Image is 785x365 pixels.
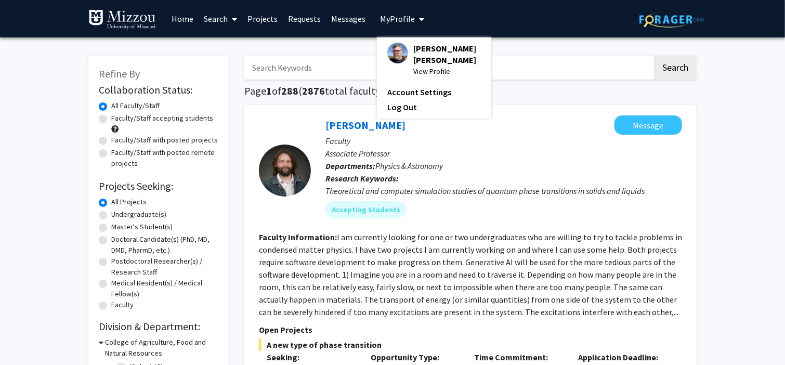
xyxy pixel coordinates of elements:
a: [PERSON_NAME] [325,119,405,132]
div: Theoretical and computer simulation studies of quantum phase transitions in solids and liquids [325,185,682,197]
iframe: Chat [8,318,44,357]
h3: College of Agriculture, Food and Natural Resources [105,337,218,359]
fg-read-more: I am currently looking for one or two undergraduates who are willing to try to tackle problems in... [259,232,682,317]
h1: Page of ( total faculty/staff results) [244,85,697,97]
p: Time Commitment: [475,351,563,363]
label: Doctoral Candidate(s) (PhD, MD, DMD, PharmD, etc.) [111,234,218,256]
label: Faculty/Staff with posted projects [111,135,218,146]
span: Physics & Astronomy [375,161,443,171]
a: Account Settings [387,86,481,98]
button: Message Wouter Montfrooij [614,115,682,135]
input: Search Keywords [244,56,652,80]
p: Faculty [325,135,682,147]
span: [PERSON_NAME] [PERSON_NAME] [413,43,481,66]
label: All Faculty/Staff [111,100,160,111]
p: Opportunity Type: [371,351,459,363]
h2: Division & Department: [99,320,218,333]
h2: Projects Seeking: [99,180,218,192]
a: Home [166,1,199,37]
h2: Collaboration Status: [99,84,218,96]
img: Profile Picture [387,43,408,63]
a: Messages [326,1,371,37]
b: Faculty Information: [259,232,337,242]
label: Postdoctoral Researcher(s) / Research Staff [111,256,218,278]
span: My Profile [380,14,415,24]
mat-chip: Accepting Students [325,201,407,218]
span: 288 [281,84,298,97]
button: Search [654,56,697,80]
p: Associate Professor [325,147,682,160]
label: All Projects [111,197,147,207]
img: ForagerOne Logo [639,11,704,28]
label: Master's Student(s) [111,221,173,232]
a: Log Out [387,101,481,113]
span: 1 [266,84,272,97]
a: Search [199,1,242,37]
p: Seeking: [267,351,355,363]
p: Open Projects [259,323,682,336]
label: Faculty/Staff accepting students [111,113,213,124]
img: University of Missouri Logo [88,9,156,30]
span: A new type of phase transition [259,338,682,351]
b: Departments: [325,161,375,171]
span: Refine By [99,67,140,80]
p: Application Deadline: [578,351,666,363]
label: Faculty/Staff with posted remote projects [111,147,218,169]
label: Medical Resident(s) / Medical Fellow(s) [111,278,218,299]
b: Research Keywords: [325,173,399,184]
a: Projects [242,1,283,37]
label: Undergraduate(s) [111,209,166,220]
div: Profile Picture[PERSON_NAME] [PERSON_NAME]View Profile [387,43,481,77]
span: View Profile [413,66,481,77]
a: Requests [283,1,326,37]
span: 2876 [302,84,325,97]
label: Faculty [111,299,134,310]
